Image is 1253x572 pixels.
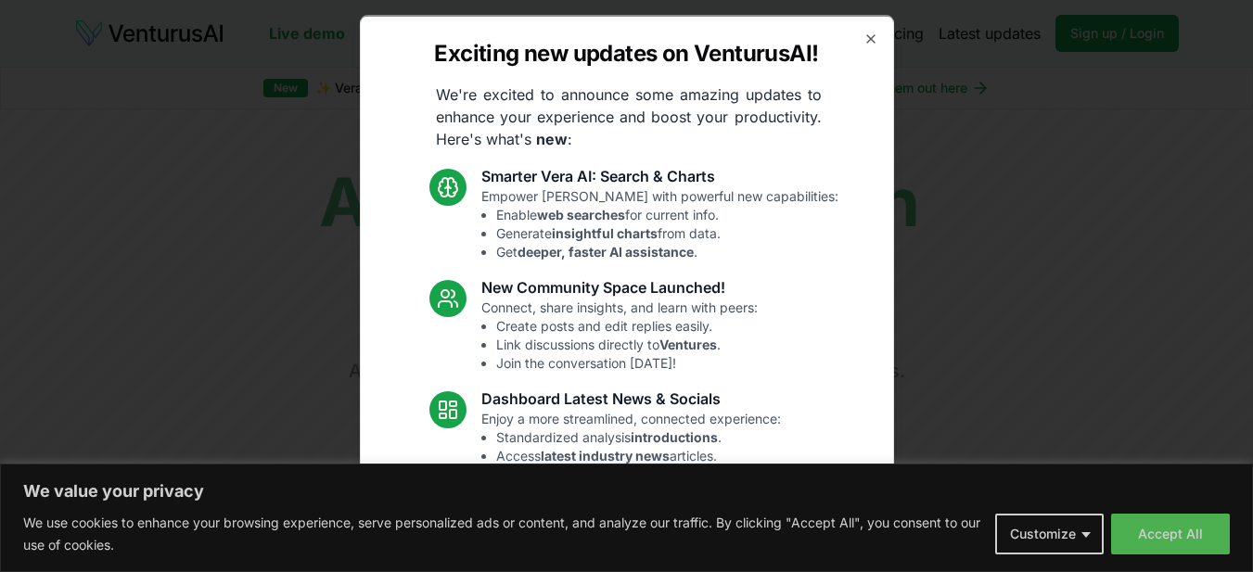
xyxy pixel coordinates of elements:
[481,186,838,261] p: Empower [PERSON_NAME] with powerful new capabilities:
[481,164,838,186] h3: Smarter Vera AI: Search & Charts
[434,38,818,68] h2: Exciting new updates on VenturusAI!
[496,205,838,223] li: Enable for current info.
[537,206,625,222] strong: web searches
[496,242,838,261] li: Get .
[481,498,767,520] h3: Fixes and UI Polish
[659,336,717,351] strong: Ventures
[496,223,838,242] li: Generate from data.
[536,129,568,147] strong: new
[496,464,781,483] li: See topics.
[481,409,781,483] p: Enjoy a more streamlined, connected experience:
[496,335,758,353] li: Link discussions directly to .
[496,446,781,464] li: Access articles.
[481,298,758,372] p: Connect, share insights, and learn with peers:
[421,83,837,149] p: We're excited to announce some amazing updates to enhance your experience and boost your producti...
[496,316,758,335] li: Create posts and edit replies easily.
[481,275,758,298] h3: New Community Space Launched!
[496,427,781,446] li: Standardized analysis .
[496,539,767,557] li: Resolved Vera chart loading issue.
[481,387,781,409] h3: Dashboard Latest News & Socials
[519,465,670,481] strong: trending relevant social
[496,353,758,372] li: Join the conversation [DATE]!
[541,447,670,463] strong: latest industry news
[552,224,658,240] strong: insightful charts
[518,243,694,259] strong: deeper, faster AI assistance
[631,428,718,444] strong: introductions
